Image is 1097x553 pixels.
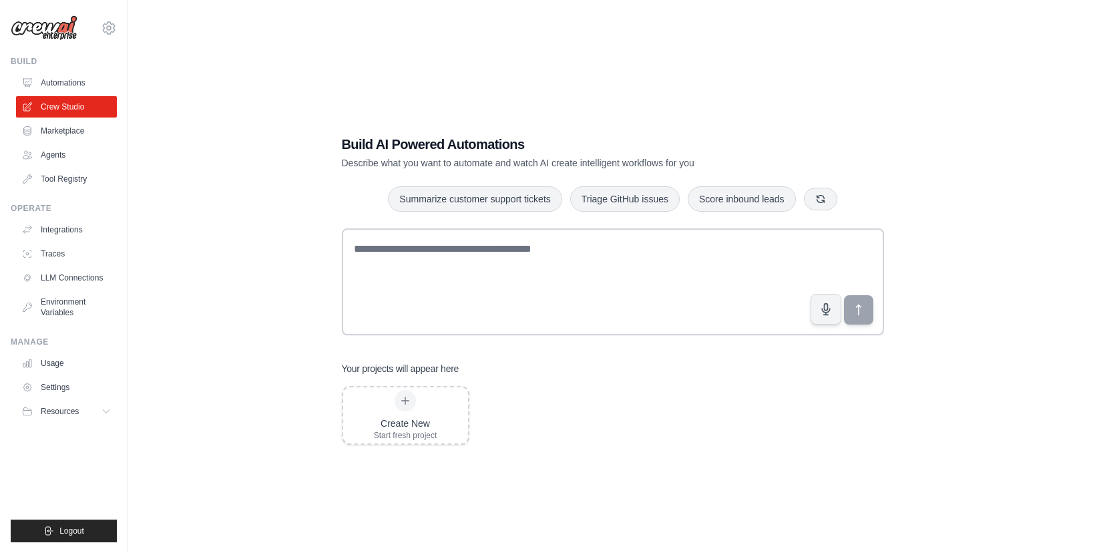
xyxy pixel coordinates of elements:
div: Manage [11,337,117,347]
img: Logo [11,15,77,41]
div: Create New [374,417,437,430]
p: Describe what you want to automate and watch AI create intelligent workflows for you [342,156,791,170]
span: Logout [59,526,84,536]
a: Integrations [16,219,117,240]
a: Environment Variables [16,291,117,323]
a: Crew Studio [16,96,117,118]
a: Settings [16,377,117,398]
div: Start fresh project [374,430,437,441]
a: Traces [16,243,117,264]
a: Automations [16,72,117,94]
div: Build [11,56,117,67]
h1: Build AI Powered Automations [342,135,791,154]
h3: Your projects will appear here [342,362,459,375]
button: Score inbound leads [688,186,796,212]
a: Agents [16,144,117,166]
button: Click to speak your automation idea [811,294,841,325]
a: Marketplace [16,120,117,142]
button: Summarize customer support tickets [388,186,562,212]
button: Get new suggestions [804,188,837,210]
a: LLM Connections [16,267,117,289]
div: Operate [11,203,117,214]
span: Resources [41,406,79,417]
a: Usage [16,353,117,374]
button: Logout [11,520,117,542]
button: Resources [16,401,117,422]
a: Tool Registry [16,168,117,190]
button: Triage GitHub issues [570,186,680,212]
